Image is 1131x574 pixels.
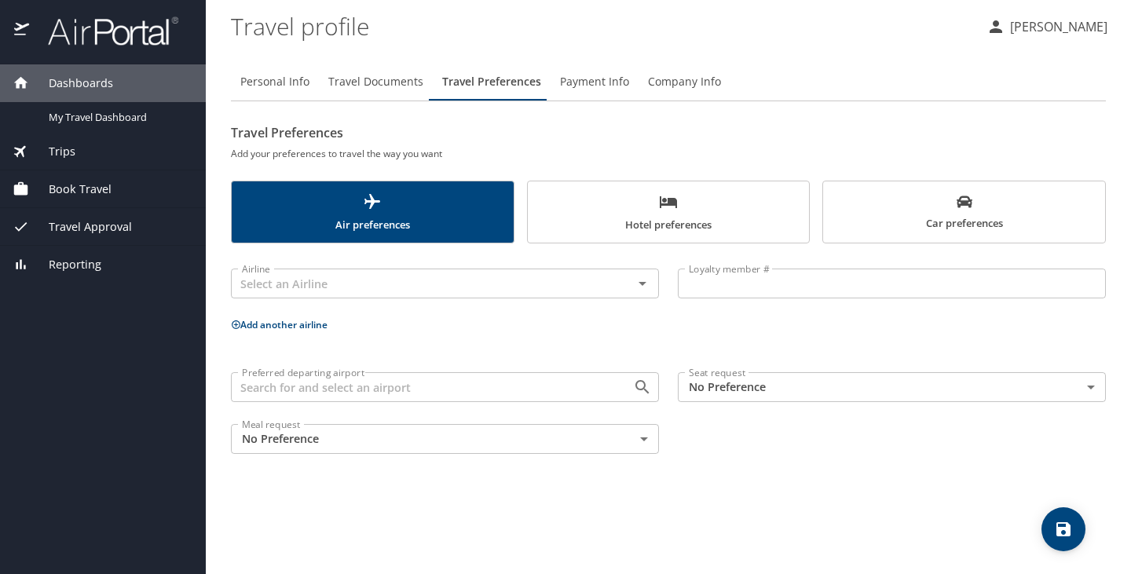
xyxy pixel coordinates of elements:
[231,424,659,454] div: No Preference
[678,372,1106,402] div: No Preference
[631,272,653,294] button: Open
[648,72,721,92] span: Company Info
[236,377,608,397] input: Search for and select an airport
[328,72,423,92] span: Travel Documents
[29,75,113,92] span: Dashboards
[231,63,1106,101] div: Profile
[442,72,541,92] span: Travel Preferences
[29,256,101,273] span: Reporting
[236,273,608,294] input: Select an Airline
[1005,17,1107,36] p: [PERSON_NAME]
[833,194,1096,232] span: Car preferences
[14,16,31,46] img: icon-airportal.png
[1041,507,1085,551] button: save
[631,376,653,398] button: Open
[231,145,1106,162] h6: Add your preferences to travel the way you want
[29,181,112,198] span: Book Travel
[29,218,132,236] span: Travel Approval
[231,318,328,331] button: Add another airline
[560,72,629,92] span: Payment Info
[49,110,187,125] span: My Travel Dashboard
[980,13,1114,41] button: [PERSON_NAME]
[231,120,1106,145] h2: Travel Preferences
[31,16,178,46] img: airportal-logo.png
[537,192,800,234] span: Hotel preferences
[231,181,1106,243] div: scrollable force tabs example
[241,192,504,234] span: Air preferences
[29,143,75,160] span: Trips
[240,72,309,92] span: Personal Info
[231,2,974,50] h1: Travel profile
